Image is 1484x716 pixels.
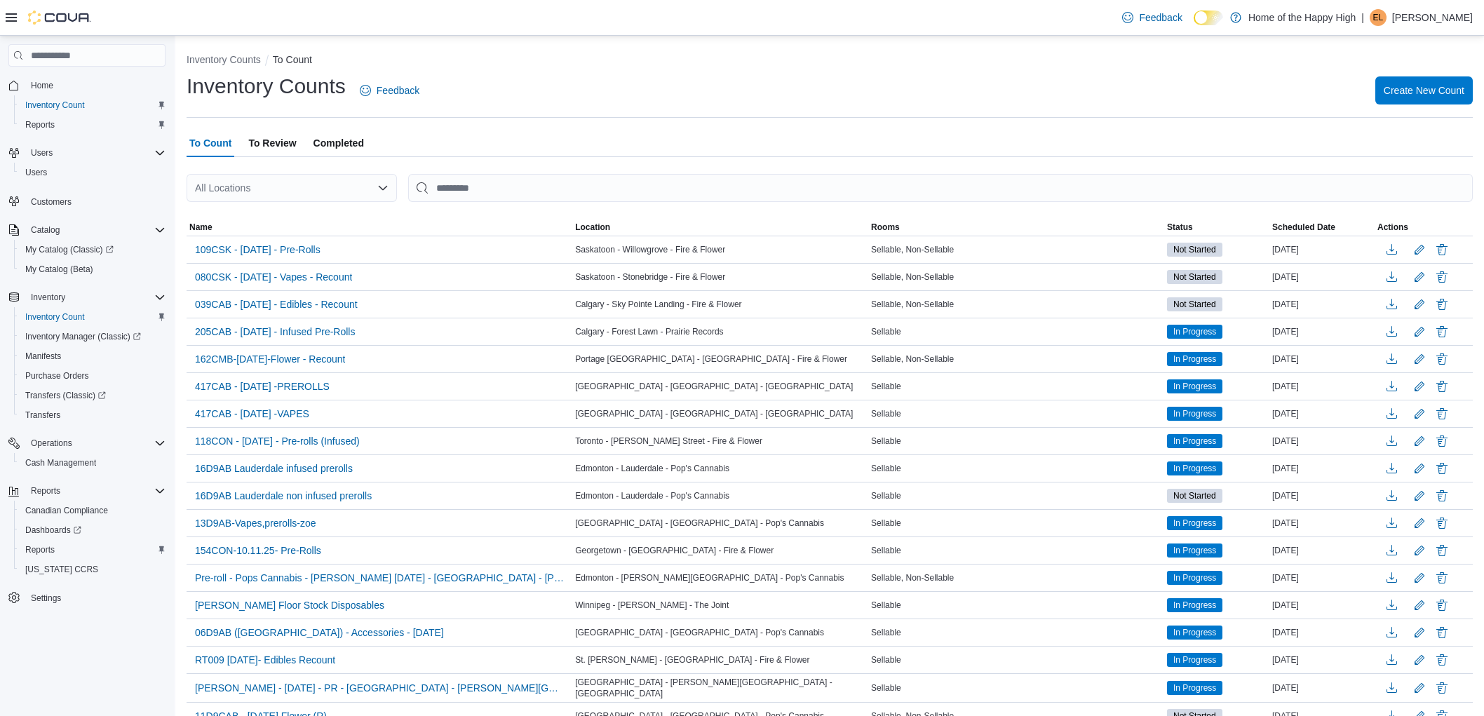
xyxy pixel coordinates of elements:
button: Create New Count [1375,76,1473,104]
span: Edmonton - [PERSON_NAME][GEOGRAPHIC_DATA] - Pop's Cannabis [575,572,844,583]
span: In Progress [1167,352,1222,366]
span: 417CAB - [DATE] -VAPES [195,407,309,421]
button: [PERSON_NAME] - [DATE] - PR - [GEOGRAPHIC_DATA] - [PERSON_NAME][GEOGRAPHIC_DATA] - [GEOGRAPHIC_DATA] [189,677,569,698]
div: [DATE] [1269,296,1375,313]
a: My Catalog (Beta) [20,261,99,278]
button: Name [187,219,572,236]
button: Delete [1434,487,1450,504]
img: Cova [28,11,91,25]
div: [DATE] [1269,597,1375,614]
button: Canadian Compliance [14,501,171,520]
div: [DATE] [1269,351,1375,367]
div: [DATE] [1269,680,1375,696]
span: In Progress [1167,407,1222,421]
a: [US_STATE] CCRS [20,561,104,578]
button: 154CON-10.11.25- Pre-Rolls [189,540,327,561]
span: Inventory [31,292,65,303]
span: In Progress [1173,654,1216,666]
button: Catalog [25,222,65,238]
span: In Progress [1167,653,1222,667]
span: Feedback [1139,11,1182,25]
span: Cash Management [20,454,166,471]
a: Dashboards [14,520,171,540]
a: My Catalog (Classic) [20,241,119,258]
button: Edit count details [1411,376,1428,397]
button: Inventory [25,289,71,306]
div: [DATE] [1269,487,1375,504]
button: Inventory Count [14,307,171,327]
button: 06D9AB ([GEOGRAPHIC_DATA]) - Accessories - [DATE] [189,622,450,643]
span: Not Started [1167,489,1222,503]
span: Saskatoon - Stonebridge - Fire & Flower [575,271,725,283]
a: Settings [25,590,67,607]
button: Reports [14,115,171,135]
span: In Progress [1167,516,1222,530]
span: Reports [20,541,166,558]
button: Edit count details [1411,513,1428,534]
span: [PERSON_NAME] - [DATE] - PR - [GEOGRAPHIC_DATA] - [PERSON_NAME][GEOGRAPHIC_DATA] - [GEOGRAPHIC_DATA] [195,681,564,695]
h1: Inventory Counts [187,72,346,100]
div: [DATE] [1269,405,1375,422]
span: St. [PERSON_NAME] - [GEOGRAPHIC_DATA] - Fire & Flower [575,654,809,666]
div: [DATE] [1269,651,1375,668]
span: 205CAB - [DATE] - Infused Pre-Rolls [195,325,355,339]
span: In Progress [1167,598,1222,612]
span: Winnipeg - [PERSON_NAME] - The Joint [575,600,729,611]
span: Users [31,147,53,158]
a: My Catalog (Classic) [14,240,171,259]
p: [PERSON_NAME] [1392,9,1473,26]
span: 109CSK - [DATE] - Pre-Rolls [195,243,321,257]
button: Delete [1434,351,1450,367]
span: Georgetown - [GEOGRAPHIC_DATA] - Fire & Flower [575,545,774,556]
span: 162CMB-[DATE]-Flower - Recount [195,352,345,366]
button: Settings [3,588,171,608]
div: Ena Lee [1370,9,1387,26]
span: In Progress [1167,461,1222,475]
button: Edit count details [1411,485,1428,506]
span: Inventory Count [20,309,166,325]
span: In Progress [1167,379,1222,393]
span: Users [25,167,47,178]
span: Inventory Manager (Classic) [20,328,166,345]
span: Reports [25,544,55,555]
a: Inventory Count [20,97,90,114]
span: Customers [31,196,72,208]
input: This is a search bar. After typing your query, hit enter to filter the results lower in the page. [408,174,1473,202]
a: Home [25,77,59,94]
span: 080CSK - [DATE] - Vapes - Recount [195,270,352,284]
div: [DATE] [1269,269,1375,285]
div: Sellable [868,487,1164,504]
button: My Catalog (Beta) [14,259,171,279]
span: Portage [GEOGRAPHIC_DATA] - [GEOGRAPHIC_DATA] - Fire & Flower [575,353,847,365]
span: Not Started [1173,243,1216,256]
span: [GEOGRAPHIC_DATA] - [GEOGRAPHIC_DATA] - [GEOGRAPHIC_DATA] [575,381,853,392]
span: Calgary - Sky Pointe Landing - Fire & Flower [575,299,741,310]
span: Transfers (Classic) [20,387,166,404]
button: Transfers [14,405,171,425]
span: Dashboards [20,522,166,539]
input: Dark Mode [1194,11,1223,25]
span: Edmonton - Lauderdale - Pop's Cannabis [575,490,729,501]
span: Catalog [31,224,60,236]
button: Edit count details [1411,403,1428,424]
span: My Catalog (Beta) [20,261,166,278]
button: 16D9AB Lauderdale non infused prerolls [189,485,377,506]
a: Transfers (Classic) [14,386,171,405]
span: [GEOGRAPHIC_DATA] - [GEOGRAPHIC_DATA] - Pop's Cannabis [575,518,824,529]
span: Settings [25,589,166,607]
span: 13D9AB-Vapes,prerolls-zoe [195,516,316,530]
button: Reports [14,540,171,560]
button: Location [572,219,868,236]
div: Sellable [868,651,1164,668]
span: Home [31,80,53,91]
button: 205CAB - [DATE] - Infused Pre-Rolls [189,321,360,342]
span: In Progress [1167,571,1222,585]
span: Cash Management [25,457,96,468]
span: In Progress [1173,407,1216,420]
span: Inventory Count [25,100,85,111]
button: Edit count details [1411,567,1428,588]
button: Edit count details [1411,321,1428,342]
p: | [1361,9,1364,26]
span: Saskatoon - Willowgrove - Fire & Flower [575,244,725,255]
button: Rooms [868,219,1164,236]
